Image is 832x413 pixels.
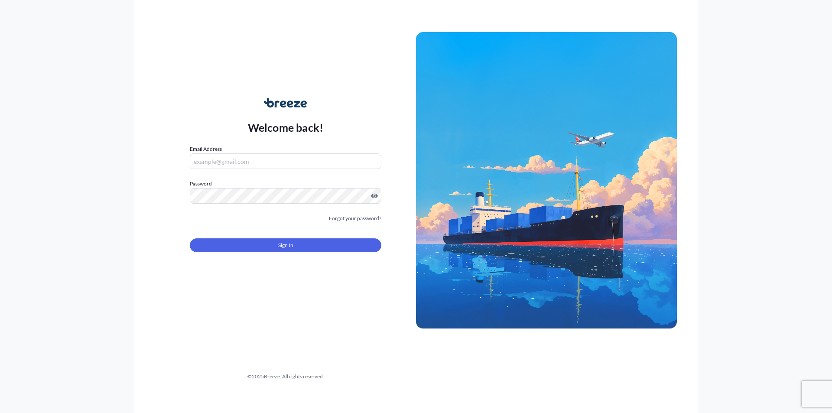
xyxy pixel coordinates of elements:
div: © 2025 Breeze. All rights reserved. [155,372,416,381]
button: Sign In [190,238,381,252]
input: example@gmail.com [190,153,381,169]
label: Email Address [190,145,222,153]
span: Sign In [278,241,293,250]
img: Ship illustration [416,32,677,328]
p: Welcome back! [248,120,324,134]
button: Show password [371,192,378,199]
label: Password [190,179,381,188]
a: Forgot your password? [329,214,381,223]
